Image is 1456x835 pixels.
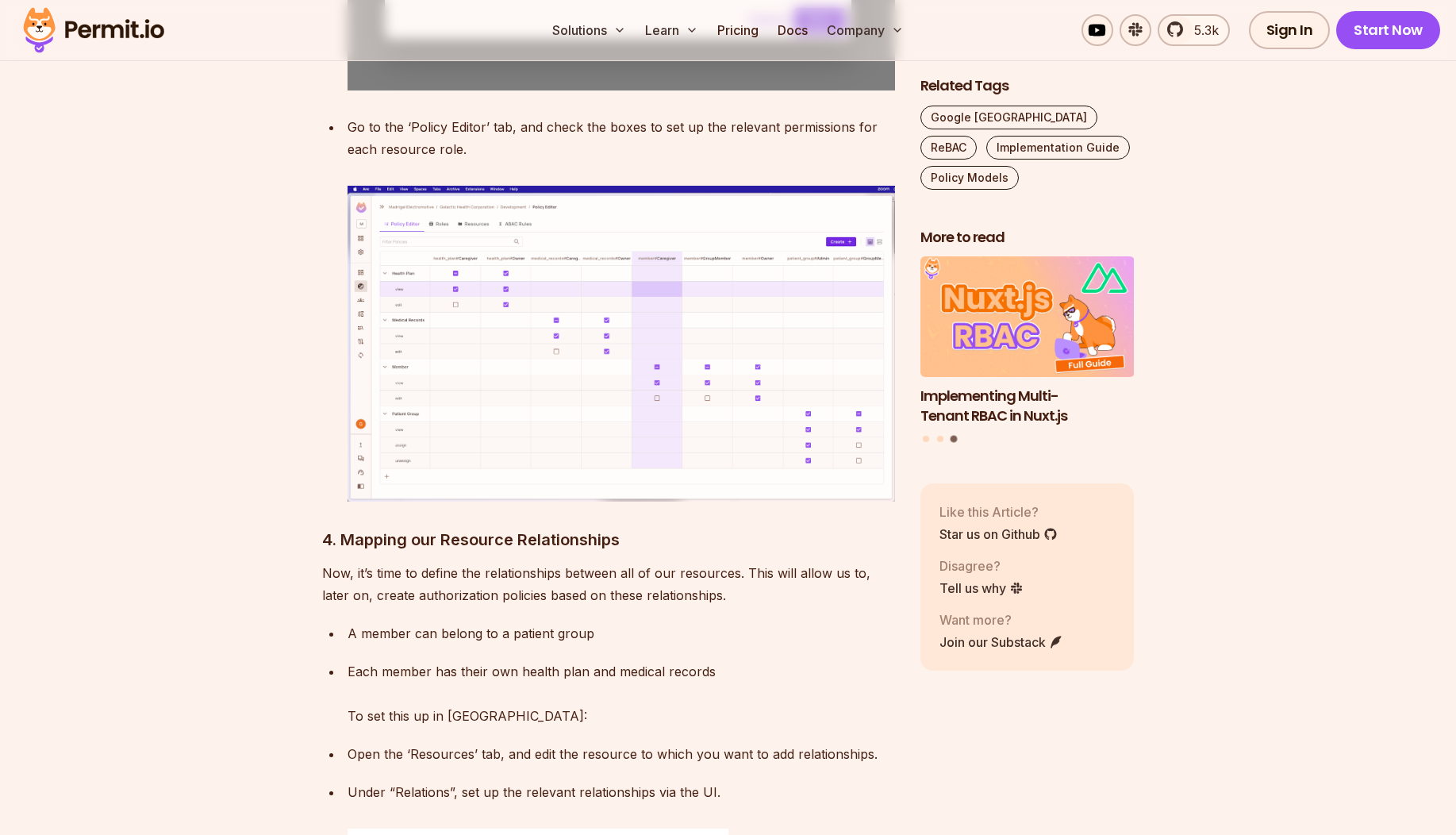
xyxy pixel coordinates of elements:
img: ReBAC 6.png [348,186,895,501]
p: Disagree? [939,556,1024,575]
span: 5.3k [1185,21,1219,40]
p: A member can belong to a patient group [348,622,895,645]
img: Permit logo [16,3,171,57]
a: Sign In [1249,11,1331,49]
a: Implementing Multi-Tenant RBAC in Nuxt.jsImplementing Multi-Tenant RBAC in Nuxt.js [920,257,1135,426]
p: Open the ‘Resources’ tab, and edit the resource to which you want to add relationships. [348,743,895,765]
a: Join our Substack [939,633,1063,652]
h3: 4. Mapping our Resource Relationships [322,527,895,552]
a: Docs [771,14,814,46]
p: Now, it’s time to define the relationships between all of our resources. This will allow us to, l... [322,562,895,606]
a: Start Now [1336,11,1440,49]
img: Implementing Multi-Tenant RBAC in Nuxt.js [920,257,1135,378]
p: Under “Relations”, set up the relevant relationships via the UI. [348,781,895,803]
li: 3 of 3 [920,257,1135,426]
h2: Related Tags [920,76,1135,96]
button: Go to slide 2 [937,437,943,443]
h2: More to read [920,228,1135,248]
a: ReBAC [920,136,977,160]
p: Want more? [939,610,1063,629]
a: Implementation Guide [986,136,1130,160]
div: Go to the ‘Policy Editor’ tab, and check the boxes to set up the relevant permissions for each re... [348,116,895,160]
a: Tell us why [939,579,1024,598]
a: Google [GEOGRAPHIC_DATA] [920,106,1097,129]
button: Go to slide 3 [951,436,958,443]
button: Company [820,14,910,46]
button: Go to slide 1 [923,437,929,443]
a: Pricing [711,14,765,46]
p: Each member has their own health plan and medical records To set this up in [GEOGRAPHIC_DATA]: [348,660,895,727]
button: Learn [639,14,705,46]
p: Like this Article? [939,502,1058,521]
div: Posts [920,257,1135,445]
h3: Implementing Multi-Tenant RBAC in Nuxt.js [920,387,1135,426]
a: Policy Models [920,166,1019,190]
a: 5.3k [1158,14,1230,46]
button: Solutions [546,14,632,46]
a: Star us on Github [939,525,1058,544]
